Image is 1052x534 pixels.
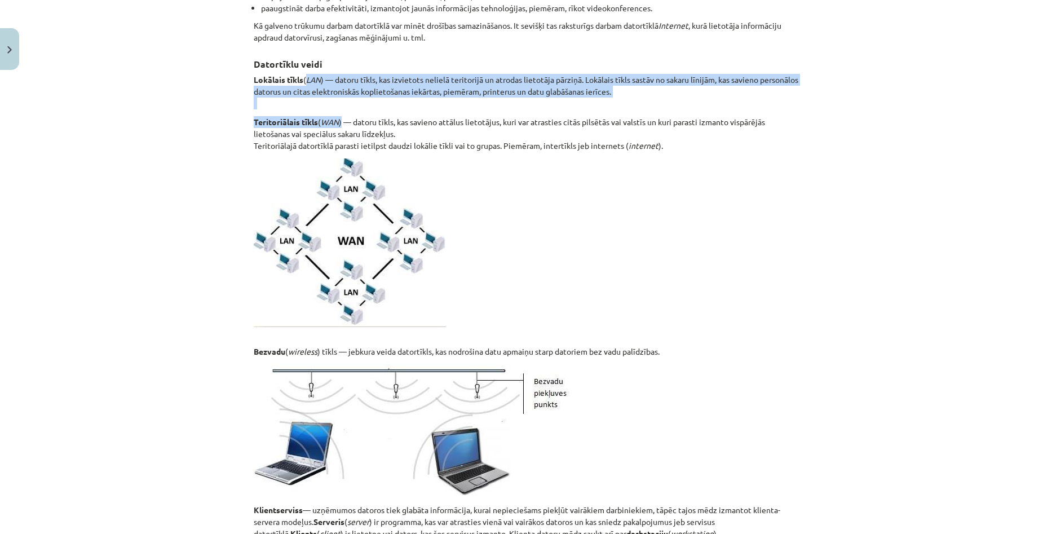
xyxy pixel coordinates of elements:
[313,517,344,527] strong: Serveris
[347,517,369,527] em: server
[254,20,798,43] p: Kā galveno trūkumu darbam datortīklā var minēt drošības samazināšanos. It sevišķi tas raksturīgs ...
[254,334,798,358] p: ( ) tīkls — jebkura veida datortīkls, kas nodrošina datu apmaiņu starp datoriem bez vadu palīdzības.
[254,505,303,515] strong: Klientserviss
[254,74,303,85] strong: Lokālais tīkls
[261,2,798,14] li: paaugstināt darba efektivitāti, izmantojot jaunās informācijas tehnoloģijas, piemēram, rīkot vide...
[254,74,798,109] p: ( ) — datoru tīkls, kas izvietots nelielā teritorijā un atrodas lietotāja pārziņā. Lokālais tīkls...
[254,116,798,152] p: ( ) — datoru tīkls, kas savieno attālus lietotājus, kuri var atrasties citās pilsētās vai valstīs...
[288,346,317,356] em: wireless
[254,117,318,127] strong: Teritoriālais tīkls
[658,20,688,30] em: Internet
[7,46,12,54] img: icon-close-lesson-0947bae3869378f0d4975bcd49f059093ad1ed9edebbc8119c70593378902aed.svg
[629,140,658,151] em: internet
[306,74,321,85] em: LAN
[254,346,285,356] strong: Bezvadu
[321,117,339,127] em: WAN
[254,58,322,70] strong: Datortīklu veidi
